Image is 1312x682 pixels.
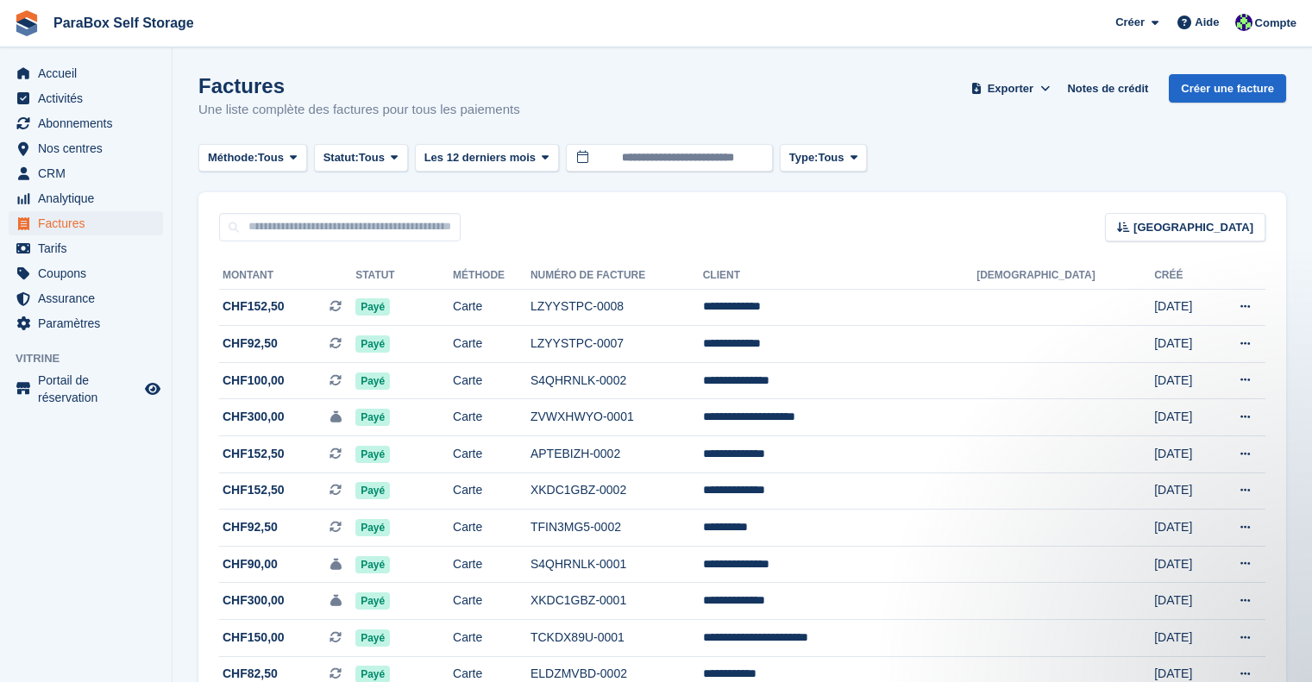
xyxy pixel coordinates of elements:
[208,149,258,166] span: Méthode:
[9,136,163,160] a: menu
[1154,510,1211,547] td: [DATE]
[818,149,844,166] span: Tous
[38,161,141,185] span: CRM
[9,61,163,85] a: menu
[219,262,355,290] th: Montant
[38,311,141,335] span: Paramètres
[1154,620,1211,657] td: [DATE]
[223,518,278,536] span: CHF92,50
[530,262,703,290] th: Numéro de facture
[223,591,285,610] span: CHF300,00
[530,326,703,363] td: LZYYSTPC-0007
[16,350,172,367] span: Vitrine
[9,236,163,260] a: menu
[38,372,141,406] span: Portail de réservation
[38,236,141,260] span: Tarifs
[223,335,278,353] span: CHF92,50
[530,583,703,620] td: XKDC1GBZ-0001
[988,80,1033,97] span: Exporter
[198,100,520,120] p: Une liste complète des factures pour tous les paiements
[223,408,285,426] span: CHF300,00
[223,481,285,499] span: CHF152,50
[1115,14,1145,31] span: Créer
[355,335,390,353] span: Payé
[223,629,285,647] span: CHF150,00
[359,149,385,166] span: Tous
[38,86,141,110] span: Activités
[142,379,163,399] a: Boutique d'aperçu
[198,74,520,97] h1: Factures
[14,10,40,36] img: stora-icon-8386f47178a22dfd0bd8f6a31ec36ba5ce8667c1dd55bd0f319d3a0aa187defe.svg
[453,326,530,363] td: Carte
[9,372,163,406] a: menu
[453,399,530,436] td: Carte
[355,446,390,463] span: Payé
[453,510,530,547] td: Carte
[314,144,408,172] button: Statut: Tous
[424,149,536,166] span: Les 12 derniers mois
[9,261,163,285] a: menu
[453,620,530,657] td: Carte
[223,297,285,316] span: CHF152,50
[453,436,530,473] td: Carte
[1154,436,1211,473] td: [DATE]
[38,186,141,210] span: Analytique
[1154,546,1211,583] td: [DATE]
[1154,399,1211,436] td: [DATE]
[789,149,819,166] span: Type:
[530,620,703,657] td: TCKDX89U-0001
[38,286,141,310] span: Assurance
[967,74,1053,103] button: Exporter
[453,289,530,326] td: Carte
[1133,219,1253,236] span: [GEOGRAPHIC_DATA]
[9,161,163,185] a: menu
[355,519,390,536] span: Payé
[1154,472,1211,510] td: [DATE]
[355,262,453,290] th: Statut
[453,262,530,290] th: Méthode
[223,555,278,573] span: CHF90,00
[355,298,390,316] span: Payé
[703,262,977,290] th: Client
[1154,262,1211,290] th: Créé
[1060,74,1155,103] a: Notes de crédit
[530,362,703,399] td: S4QHRNLK-0002
[1154,583,1211,620] td: [DATE]
[530,289,703,326] td: LZYYSTPC-0008
[355,482,390,499] span: Payé
[1154,326,1211,363] td: [DATE]
[9,186,163,210] a: menu
[530,436,703,473] td: APTEBIZH-0002
[1169,74,1286,103] a: Créer une facture
[355,556,390,573] span: Payé
[223,445,285,463] span: CHF152,50
[453,583,530,620] td: Carte
[1255,15,1296,32] span: Compte
[9,86,163,110] a: menu
[1195,14,1219,31] span: Aide
[198,144,307,172] button: Méthode: Tous
[355,629,390,647] span: Payé
[530,546,703,583] td: S4QHRNLK-0001
[530,510,703,547] td: TFIN3MG5-0002
[258,149,284,166] span: Tous
[38,61,141,85] span: Accueil
[47,9,201,37] a: ParaBox Self Storage
[38,211,141,235] span: Factures
[976,262,1154,290] th: [DEMOGRAPHIC_DATA]
[323,149,359,166] span: Statut:
[415,144,559,172] button: Les 12 derniers mois
[223,372,285,390] span: CHF100,00
[453,472,530,510] td: Carte
[1235,14,1252,31] img: Tess Bédat
[1154,362,1211,399] td: [DATE]
[355,409,390,426] span: Payé
[453,546,530,583] td: Carte
[38,136,141,160] span: Nos centres
[453,362,530,399] td: Carte
[780,144,868,172] button: Type: Tous
[530,472,703,510] td: XKDC1GBZ-0002
[38,111,141,135] span: Abonnements
[355,592,390,610] span: Payé
[9,111,163,135] a: menu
